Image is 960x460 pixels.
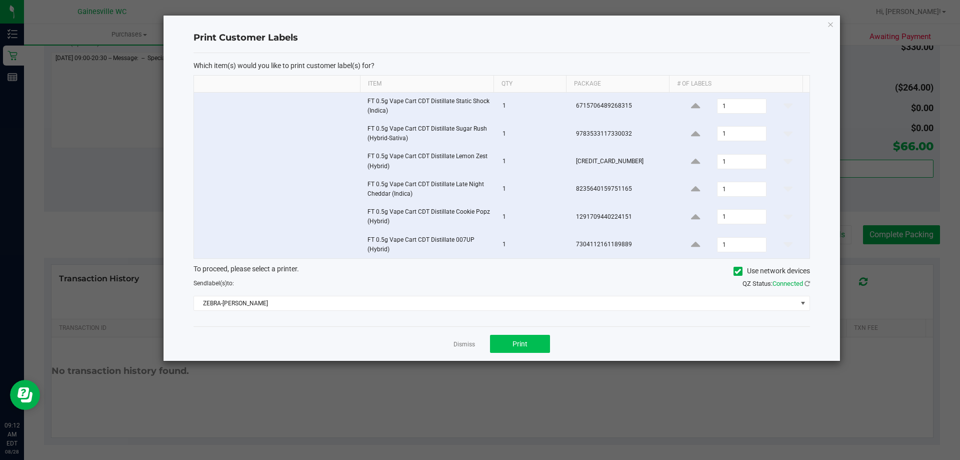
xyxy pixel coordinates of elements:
[493,76,566,93] th: Qty
[193,280,234,287] span: Send to:
[496,231,570,258] td: 1
[570,231,674,258] td: 7304112161189889
[361,203,496,231] td: FT 0.5g Vape Cart CDT Distillate Cookie Popz (Hybrid)
[360,76,493,93] th: Item
[496,93,570,120] td: 1
[512,340,527,348] span: Print
[490,335,550,353] button: Print
[361,120,496,148] td: FT 0.5g Vape Cart CDT Distillate Sugar Rush (Hybrid-Sativa)
[496,148,570,175] td: 1
[570,93,674,120] td: 6715706489268315
[566,76,669,93] th: Package
[496,120,570,148] td: 1
[361,231,496,258] td: FT 0.5g Vape Cart CDT Distillate 007UP (Hybrid)
[10,380,40,410] iframe: Resource center
[193,32,810,45] h4: Print Customer Labels
[570,203,674,231] td: 1291709440224151
[772,280,803,287] span: Connected
[194,296,797,310] span: ZEBRA-[PERSON_NAME]
[570,176,674,203] td: 8235640159751165
[207,280,227,287] span: label(s)
[453,340,475,349] a: Dismiss
[186,264,817,279] div: To proceed, please select a printer.
[742,280,810,287] span: QZ Status:
[361,148,496,175] td: FT 0.5g Vape Cart CDT Distillate Lemon Zest (Hybrid)
[193,61,810,70] p: Which item(s) would you like to print customer label(s) for?
[496,176,570,203] td: 1
[570,120,674,148] td: 9783533117330032
[361,93,496,120] td: FT 0.5g Vape Cart CDT Distillate Static Shock (Indica)
[733,266,810,276] label: Use network devices
[496,203,570,231] td: 1
[669,76,802,93] th: # of labels
[570,148,674,175] td: [CREDIT_CARD_NUMBER]
[361,176,496,203] td: FT 0.5g Vape Cart CDT Distillate Late Night Cheddar (Indica)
